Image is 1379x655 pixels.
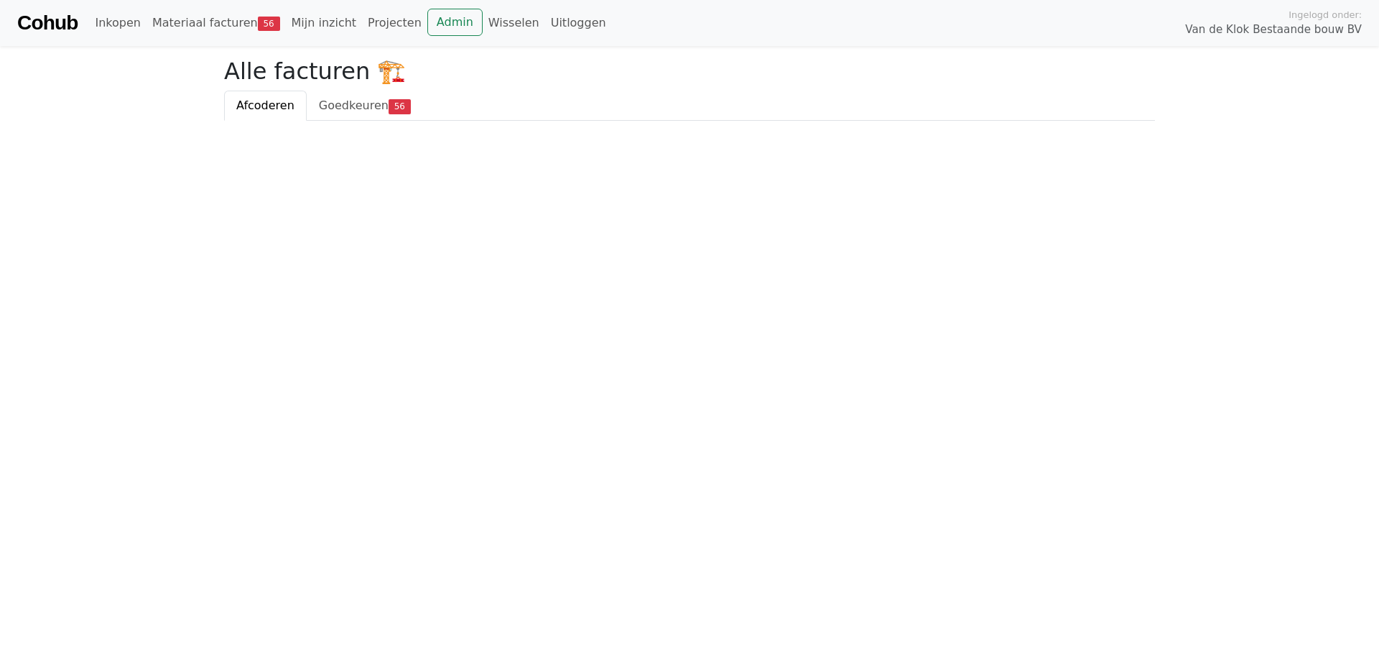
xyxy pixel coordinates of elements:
[147,9,286,37] a: Materiaal facturen56
[236,99,294,112] span: Afcoderen
[427,9,483,36] a: Admin
[307,91,423,121] a: Goedkeuren56
[319,99,389,112] span: Goedkeuren
[224,58,1155,85] h2: Alle facturen 🏗️
[17,6,78,40] a: Cohub
[1185,22,1362,38] span: Van de Klok Bestaande bouw BV
[389,99,411,114] span: 56
[483,9,545,37] a: Wisselen
[545,9,612,37] a: Uitloggen
[224,91,307,121] a: Afcoderen
[89,9,146,37] a: Inkopen
[1289,8,1362,22] span: Ingelogd onder:
[258,17,280,31] span: 56
[286,9,363,37] a: Mijn inzicht
[362,9,427,37] a: Projecten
